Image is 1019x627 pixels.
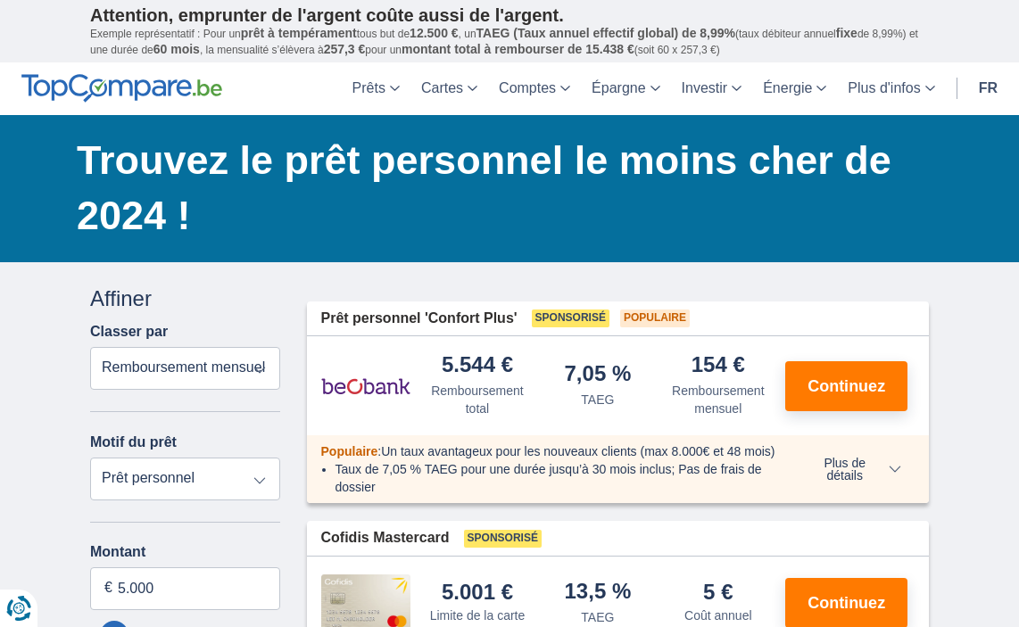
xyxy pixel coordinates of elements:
[153,42,200,56] span: 60 mois
[410,62,488,115] a: Cartes
[307,442,791,460] div: :
[968,62,1008,115] a: fr
[90,4,929,26] p: Attention, emprunter de l'argent coûte aussi de l'argent.
[785,361,907,411] button: Continuez
[410,26,459,40] span: 12.500 €
[90,284,280,314] div: Affiner
[90,434,177,450] label: Motif du prêt
[321,528,450,549] span: Cofidis Mastercard
[665,382,771,417] div: Remboursement mensuel
[321,309,518,329] span: Prêt personnel 'Confort Plus'
[464,530,542,548] span: Sponsorisé
[752,62,837,115] a: Énergie
[425,382,531,417] div: Remboursement total
[836,26,857,40] span: fixe
[402,42,634,56] span: montant total à rembourser de 15.438 €
[336,460,777,496] li: Taux de 7,05 % TAEG pour une durée jusqu’à 30 mois inclus; Pas de frais de dossier
[442,582,513,603] div: 5.001 €
[671,62,753,115] a: Investir
[488,62,581,115] a: Comptes
[90,324,168,340] label: Classer par
[77,133,929,243] h1: Trouvez le prêt personnel le moins cher de 2024 !
[808,378,885,394] span: Continuez
[620,309,690,327] span: Populaire
[104,578,112,598] span: €
[342,62,410,115] a: Prêts
[90,544,280,560] label: Montant
[565,363,632,387] div: 7,05 %
[321,444,378,458] span: Populaire
[324,42,366,56] span: 257,3 €
[90,26,929,58] p: Exemple représentatif : Pour un tous but de , un (taux débiteur annuel de 8,99%) et une durée de ...
[241,26,357,40] span: prêt à tempérament
[21,74,222,103] img: TopCompare
[581,391,614,408] div: TAEG
[381,444,775,458] span: Un taux avantageux pour les nouveaux clients (max 8.000€ et 48 mois)
[684,606,752,624] div: Coût annuel
[442,354,513,378] div: 5.544 €
[532,309,609,327] span: Sponsorisé
[837,62,945,115] a: Plus d'infos
[321,364,410,408] img: pret personnel Beobank
[808,595,885,611] span: Continuez
[804,457,901,482] span: Plus de détails
[476,26,735,40] span: TAEG (Taux annuel effectif global) de 8,99%
[581,608,614,626] div: TAEG
[430,606,526,624] div: Limite de la carte
[565,581,632,605] div: 13,5 %
[791,456,915,483] button: Plus de détails
[581,62,671,115] a: Épargne
[692,354,745,378] div: 154 €
[703,582,733,603] div: 5 €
